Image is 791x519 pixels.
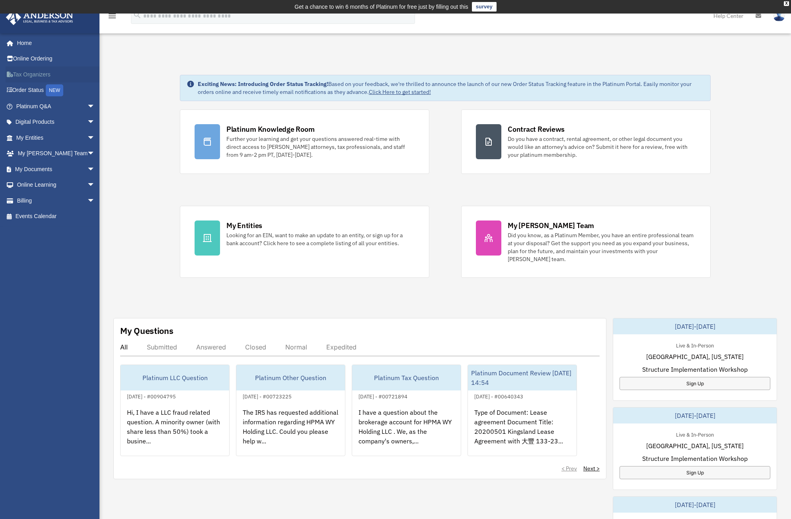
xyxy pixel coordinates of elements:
a: Platinum Document Review [DATE] 14:54[DATE] - #00640343Type of Document: Lease agreement Document... [468,365,577,456]
a: Online Ordering [6,51,107,67]
div: NEW [46,84,63,96]
a: Home [6,35,103,51]
div: Hi, I have a LLC fraud related question. A minority owner (with share less than 50%) took a busin... [121,401,229,463]
div: Did you know, as a Platinum Member, you have an entire professional team at your disposal? Get th... [508,231,696,263]
a: Click Here to get started! [369,88,431,96]
a: Billingarrow_drop_down [6,193,107,209]
span: [GEOGRAPHIC_DATA], [US_STATE] [646,352,744,361]
a: Platinum Knowledge Room Further your learning and get your questions answered real-time with dire... [180,109,429,174]
div: close [784,1,789,6]
span: arrow_drop_down [87,114,103,131]
a: Platinum LLC Question[DATE] - #00904795Hi, I have a LLC fraud related question. A minority owner ... [120,365,230,456]
div: Live & In-Person [670,341,720,349]
span: arrow_drop_down [87,193,103,209]
div: My Questions [120,325,173,337]
div: Expedited [326,343,357,351]
span: Structure Implementation Workshop [642,365,748,374]
a: survey [472,2,497,12]
a: Next > [583,464,600,472]
a: Contract Reviews Do you have a contract, rental agreement, or other legal document you would like... [461,109,711,174]
div: Platinum Tax Question [352,365,461,390]
div: Platinum Other Question [236,365,345,390]
div: [DATE] - #00640343 [468,392,530,400]
span: [GEOGRAPHIC_DATA], [US_STATE] [646,441,744,451]
div: [DATE] - #00723225 [236,392,298,400]
div: Submitted [147,343,177,351]
div: [DATE] - #00904795 [121,392,182,400]
div: Further your learning and get your questions answered real-time with direct access to [PERSON_NAM... [226,135,415,159]
div: Platinum LLC Question [121,365,229,390]
a: Order StatusNEW [6,82,107,99]
div: [DATE] - #00721894 [352,392,414,400]
div: Do you have a contract, rental agreement, or other legal document you would like an attorney's ad... [508,135,696,159]
div: Based on your feedback, we're thrilled to announce the launch of our new Order Status Tracking fe... [198,80,704,96]
div: All [120,343,128,351]
strong: Exciting News: Introducing Order Status Tracking! [198,80,328,88]
div: Contract Reviews [508,124,565,134]
div: Platinum Knowledge Room [226,124,315,134]
a: My [PERSON_NAME] Team Did you know, as a Platinum Member, you have an entire professional team at... [461,206,711,278]
a: Platinum Q&Aarrow_drop_down [6,98,107,114]
span: Structure Implementation Workshop [642,454,748,463]
i: search [133,11,142,20]
a: menu [107,14,117,21]
div: [DATE]-[DATE] [613,497,777,513]
i: menu [107,11,117,21]
a: Sign Up [620,466,770,479]
a: Digital Productsarrow_drop_down [6,114,107,130]
div: Normal [285,343,307,351]
span: arrow_drop_down [87,146,103,162]
a: Tax Organizers [6,66,107,82]
div: Platinum Document Review [DATE] 14:54 [468,365,577,390]
a: My Entitiesarrow_drop_down [6,130,107,146]
div: Live & In-Person [670,430,720,438]
a: Online Learningarrow_drop_down [6,177,107,193]
div: Get a chance to win 6 months of Platinum for free just by filling out this [294,2,468,12]
a: Platinum Tax Question[DATE] - #00721894I have a question about the brokerage account for HPMA WY ... [352,365,461,456]
div: [DATE]-[DATE] [613,408,777,423]
a: Sign Up [620,377,770,390]
div: [DATE]-[DATE] [613,318,777,334]
a: My Documentsarrow_drop_down [6,161,107,177]
div: Answered [196,343,226,351]
span: arrow_drop_down [87,177,103,193]
div: Closed [245,343,266,351]
img: User Pic [773,10,785,21]
a: My [PERSON_NAME] Teamarrow_drop_down [6,146,107,162]
img: Anderson Advisors Platinum Portal [4,10,76,25]
a: My Entities Looking for an EIN, want to make an update to an entity, or sign up for a bank accoun... [180,206,429,278]
span: arrow_drop_down [87,130,103,146]
span: arrow_drop_down [87,161,103,178]
span: arrow_drop_down [87,98,103,115]
div: Type of Document: Lease agreement Document Title: 20200501 Kingsland Lease Agreement with 大豐 133-... [468,401,577,463]
div: I have a question about the brokerage account for HPMA WY Holding LLC . We, as the company's owne... [352,401,461,463]
div: My Entities [226,220,262,230]
a: Platinum Other Question[DATE] - #00723225The IRS has requested additional information regarding H... [236,365,345,456]
div: Looking for an EIN, want to make an update to an entity, or sign up for a bank account? Click her... [226,231,415,247]
div: The IRS has requested additional information regarding HPMA WY Holding LLC. Could you please help... [236,401,345,463]
a: Events Calendar [6,209,107,224]
div: My [PERSON_NAME] Team [508,220,594,230]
